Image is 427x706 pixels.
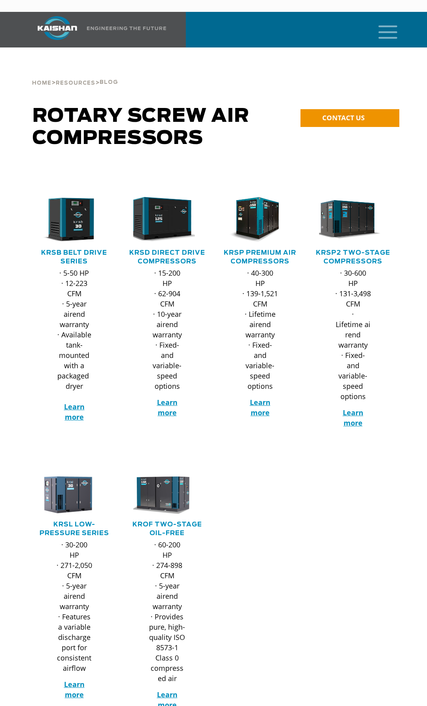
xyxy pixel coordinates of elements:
[28,12,168,47] a: Kaishan USA
[40,475,108,514] div: krsl30
[226,197,294,242] div: krsp150
[32,107,249,148] span: Rotary Screw Air Compressors
[300,109,399,127] a: CONTACT US
[250,397,270,417] a: Learn more
[56,268,92,422] p: · 5-50 HP · 12-223 CFM · 5-year airend warranty · Available tank-mounted with a packaged dryer
[87,26,166,30] img: Engineering the future
[40,521,109,536] a: KRSL Low-Pressure Series
[319,197,387,242] div: krsp350
[32,81,51,86] span: Home
[56,81,95,86] span: Resources
[56,539,92,673] p: · 30-200 HP · 271-2,050 CFM · 5-year airend warranty · Features a variable discharge port for con...
[149,539,185,683] p: · 60-200 HP · 274-898 CFM · 5-year airend warranty · Provides pure, high-quality ISO 8573-1 Class...
[34,197,102,242] img: krsb30
[32,59,118,89] div: > >
[242,268,278,391] p: · 40-300 HP · 139-1,521 CFM · Lifetime airend warranty · Fixed- and variable-speed options
[41,250,107,265] a: KRSB Belt Drive Series
[157,397,178,417] a: Learn more
[220,197,288,242] img: krsp150
[127,197,195,242] img: krsd125
[313,197,381,242] img: krsp350
[133,475,201,514] div: krof132
[343,408,363,428] a: Learn more
[322,113,365,122] span: CONTACT US
[375,23,389,36] a: mobile menu
[56,79,95,86] a: Resources
[224,250,296,265] a: KRSP Premium Air Compressors
[34,475,102,514] img: krsl30
[335,268,371,401] p: · 30-600 HP · 131-3,498 CFM · Lifetime airend warranty · Fixed- and variable-speed options
[64,680,85,699] a: Learn more
[149,268,185,391] p: · 15-200 HP · 62-904 CFM · 10-year airend warranty · Fixed- and variable-speed options
[127,475,195,514] img: krof132
[132,521,202,536] a: KROF TWO-STAGE OIL-FREE
[64,402,85,422] a: Learn more
[316,250,390,265] a: KRSP2 Two-Stage Compressors
[32,79,51,86] a: Home
[100,80,118,85] span: Blog
[28,16,87,40] img: kaishan logo
[40,197,108,242] div: krsb30
[129,250,205,265] a: KRSD Direct Drive Compressors
[133,197,201,242] div: krsd125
